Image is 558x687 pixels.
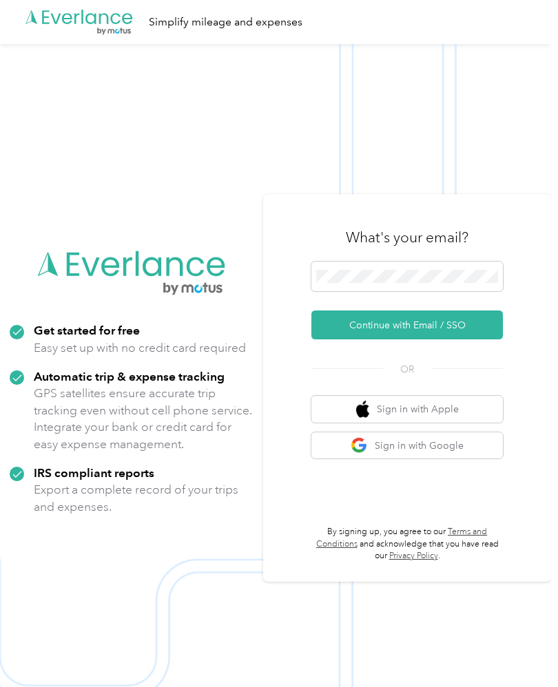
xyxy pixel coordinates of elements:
p: Export a complete record of your trips and expenses. [34,481,254,515]
strong: IRS compliant reports [34,465,154,480]
strong: Get started for free [34,323,140,337]
p: By signing up, you agree to our and acknowledge that you have read our . [311,526,503,562]
button: Continue with Email / SSO [311,310,503,339]
span: OR [383,362,431,377]
button: google logoSign in with Google [311,432,503,459]
button: apple logoSign in with Apple [311,396,503,423]
a: Terms and Conditions [316,527,488,549]
p: GPS satellites ensure accurate trip tracking even without cell phone service. Integrate your bank... [34,385,254,452]
p: Easy set up with no credit card required [34,339,246,357]
a: Privacy Policy [389,551,438,561]
h3: What's your email? [346,228,468,247]
div: Simplify mileage and expenses [149,14,302,31]
img: google logo [351,437,368,454]
img: apple logo [356,401,370,418]
strong: Automatic trip & expense tracking [34,369,225,383]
